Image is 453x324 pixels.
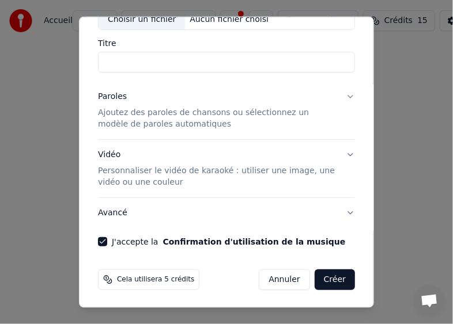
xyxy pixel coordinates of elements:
[98,149,337,188] div: Vidéo
[259,269,309,290] button: Annuler
[98,39,355,47] label: Titre
[99,9,185,29] div: Choisir un fichier
[98,140,355,197] button: VidéoPersonnaliser le vidéo de karaoké : utiliser une image, une vidéo ou une couleur
[185,13,273,25] div: Aucun fichier choisi
[163,238,345,246] button: J'accepte la
[98,91,127,102] div: Paroles
[98,82,355,139] button: ParolesAjoutez des paroles de chansons ou sélectionnez un modèle de paroles automatiques
[98,107,337,130] p: Ajoutez des paroles de chansons ou sélectionnez un modèle de paroles automatiques
[315,269,355,290] button: Créer
[117,275,194,284] span: Cela utilisera 5 crédits
[98,165,337,188] p: Personnaliser le vidéo de karaoké : utiliser une image, une vidéo ou une couleur
[98,198,355,228] button: Avancé
[112,238,345,246] label: J'accepte la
